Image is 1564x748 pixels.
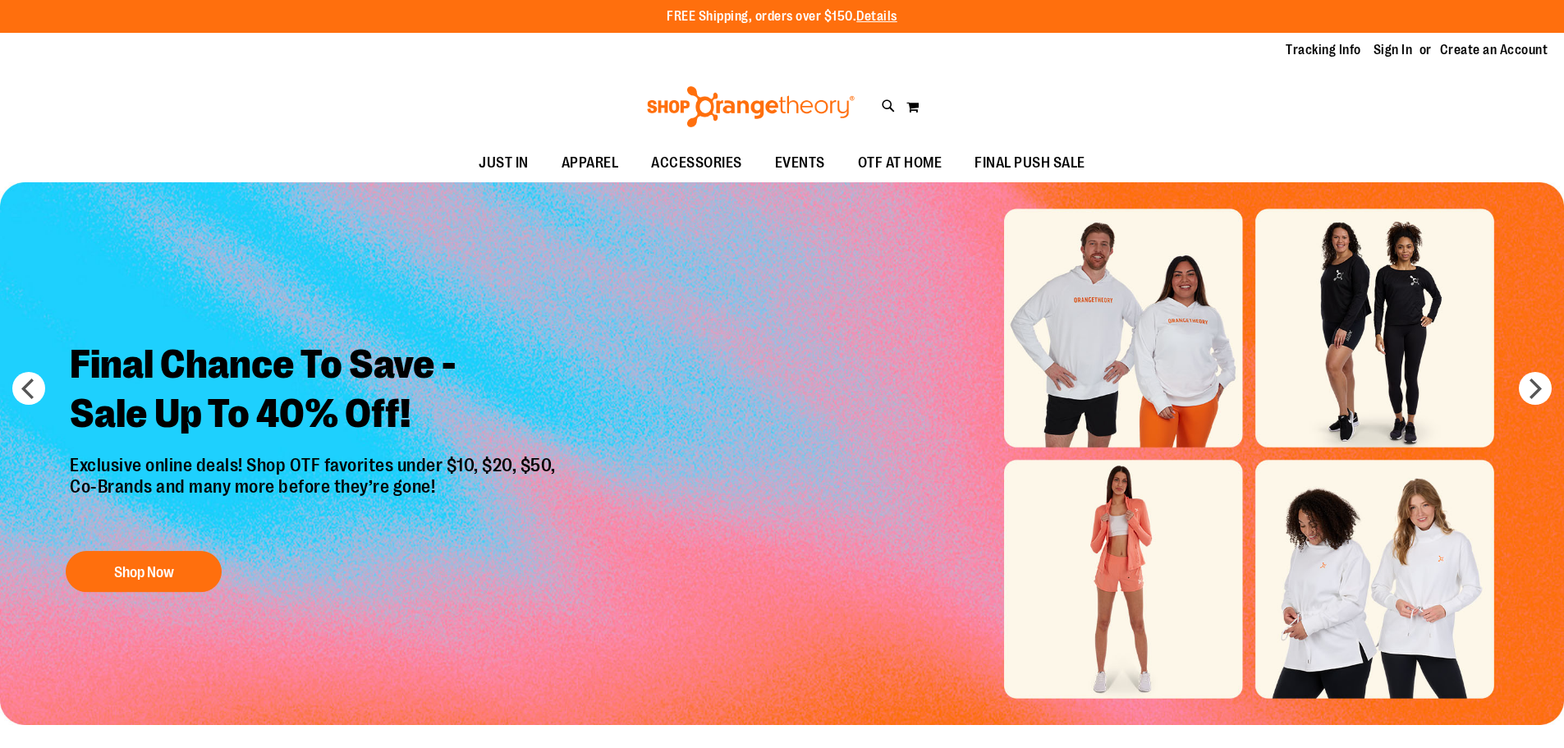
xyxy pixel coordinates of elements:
a: APPAREL [545,145,635,182]
span: ACCESSORIES [651,145,742,181]
img: Shop Orangetheory [644,86,857,127]
span: EVENTS [775,145,825,181]
p: FREE Shipping, orders over $150. [667,7,897,26]
a: Final Chance To Save -Sale Up To 40% Off! Exclusive online deals! Shop OTF favorites under $10, $... [57,328,572,601]
a: FINAL PUSH SALE [958,145,1102,182]
a: EVENTS [759,145,842,182]
span: JUST IN [479,145,529,181]
a: Create an Account [1440,41,1548,59]
button: Shop Now [66,551,222,592]
a: Details [856,9,897,24]
a: Tracking Info [1286,41,1361,59]
a: OTF AT HOME [842,145,959,182]
span: APPAREL [562,145,619,181]
p: Exclusive online deals! Shop OTF favorites under $10, $20, $50, Co-Brands and many more before th... [57,455,572,535]
h2: Final Chance To Save - Sale Up To 40% Off! [57,328,572,455]
a: ACCESSORIES [635,145,759,182]
span: OTF AT HOME [858,145,943,181]
span: FINAL PUSH SALE [975,145,1085,181]
button: next [1519,372,1552,405]
button: prev [12,372,45,405]
a: Sign In [1374,41,1413,59]
a: JUST IN [462,145,545,182]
